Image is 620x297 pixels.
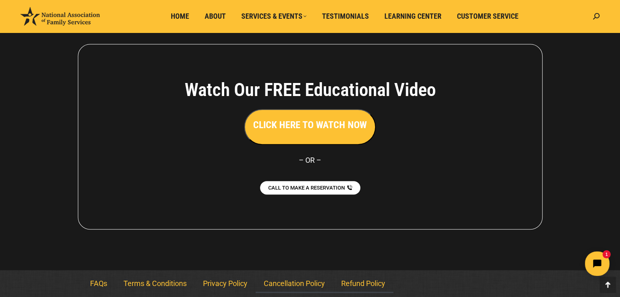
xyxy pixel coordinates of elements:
[171,12,189,21] span: Home
[268,185,345,190] span: CALL TO MAKE A RESERVATION
[256,274,333,293] a: Cancellation Policy
[333,274,393,293] a: Refund Policy
[139,79,481,101] h4: Watch Our FREE Educational Video
[244,109,376,145] button: CLICK HERE TO WATCH NOW
[20,7,100,26] img: National Association of Family Services
[205,12,226,21] span: About
[244,121,376,130] a: CLICK HERE TO WATCH NOW
[451,9,524,24] a: Customer Service
[82,274,538,293] nav: Menu
[379,9,447,24] a: Learning Center
[457,12,519,21] span: Customer Service
[322,12,369,21] span: Testimonials
[115,274,195,293] a: Terms & Conditions
[253,118,367,132] h3: CLICK HERE TO WATCH NOW
[82,274,115,293] a: FAQs
[316,9,375,24] a: Testimonials
[195,274,256,293] a: Privacy Policy
[260,181,360,194] a: CALL TO MAKE A RESERVATION
[299,156,321,164] span: – OR –
[199,9,232,24] a: About
[476,245,616,283] iframe: Tidio Chat
[165,9,195,24] a: Home
[384,12,441,21] span: Learning Center
[241,12,307,21] span: Services & Events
